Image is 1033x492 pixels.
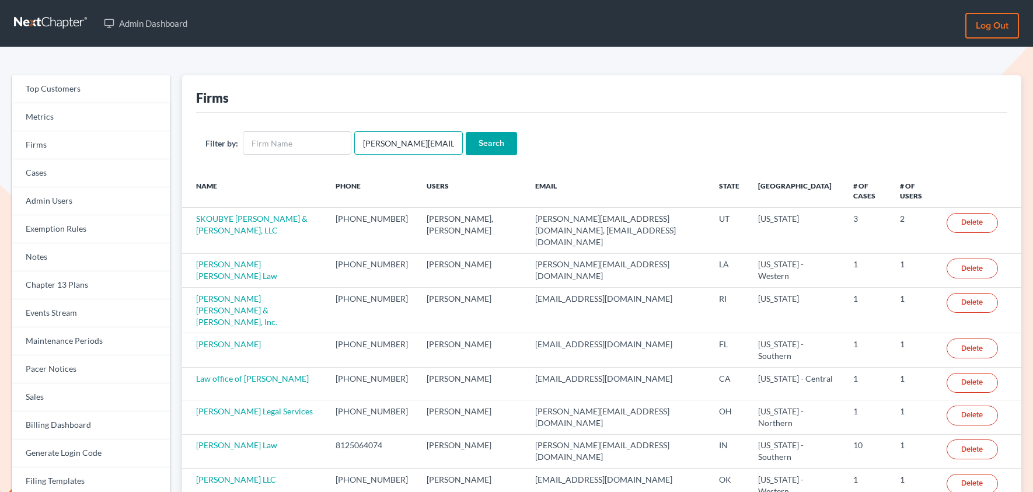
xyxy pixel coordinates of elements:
a: Law office of [PERSON_NAME] [196,374,309,383]
label: Filter by: [205,137,238,149]
td: 8125064074 [326,434,417,468]
a: [PERSON_NAME] [PERSON_NAME] & [PERSON_NAME], Inc. [196,294,277,327]
td: [PERSON_NAME] [417,434,526,468]
td: [US_STATE] - Southern [749,333,844,367]
a: Sales [12,383,170,411]
td: 1 [844,288,891,333]
td: [PHONE_NUMBER] [326,400,417,434]
td: [PERSON_NAME] [417,367,526,400]
td: CA [710,367,749,400]
input: Firm Name [243,131,351,155]
th: Phone [326,174,417,208]
td: [US_STATE] - Southern [749,434,844,468]
a: [PERSON_NAME] Law [196,440,277,450]
a: Maintenance Periods [12,327,170,355]
td: [PERSON_NAME][EMAIL_ADDRESS][DOMAIN_NAME] [526,400,710,434]
a: Admin Users [12,187,170,215]
a: Metrics [12,103,170,131]
a: Delete [947,259,998,278]
a: Delete [947,406,998,425]
td: 10 [844,434,891,468]
td: LA [710,253,749,287]
td: 1 [844,333,891,367]
td: [EMAIL_ADDRESS][DOMAIN_NAME] [526,333,710,367]
td: 1 [891,400,937,434]
td: 1 [844,367,891,400]
td: [PERSON_NAME][EMAIL_ADDRESS][DOMAIN_NAME] [526,253,710,287]
td: 1 [844,400,891,434]
a: Log out [965,13,1019,39]
th: # of Users [891,174,937,208]
td: UT [710,208,749,253]
td: RI [710,288,749,333]
th: # of Cases [844,174,891,208]
td: [PERSON_NAME][EMAIL_ADDRESS][DOMAIN_NAME], [EMAIL_ADDRESS][DOMAIN_NAME] [526,208,710,253]
td: 1 [844,253,891,287]
a: Admin Dashboard [98,13,193,34]
td: [PERSON_NAME], [PERSON_NAME] [417,208,526,253]
a: Notes [12,243,170,271]
a: Delete [947,439,998,459]
a: Delete [947,213,998,233]
td: 3 [844,208,891,253]
input: Users [354,131,463,155]
div: Firms [196,89,229,106]
td: [PHONE_NUMBER] [326,333,417,367]
a: Pacer Notices [12,355,170,383]
td: [PHONE_NUMBER] [326,288,417,333]
a: Exemption Rules [12,215,170,243]
a: Chapter 13 Plans [12,271,170,299]
a: [PERSON_NAME] Legal Services [196,406,313,416]
td: [PHONE_NUMBER] [326,367,417,400]
td: 2 [891,208,937,253]
a: Delete [947,339,998,358]
a: Delete [947,293,998,313]
a: Generate Login Code [12,439,170,467]
td: 1 [891,333,937,367]
th: [GEOGRAPHIC_DATA] [749,174,844,208]
td: [PERSON_NAME] [417,288,526,333]
td: [PHONE_NUMBER] [326,208,417,253]
a: [PERSON_NAME] [PERSON_NAME] Law [196,259,277,281]
a: [PERSON_NAME] LLC [196,474,276,484]
td: 1 [891,367,937,400]
a: Events Stream [12,299,170,327]
td: [US_STATE] - Western [749,253,844,287]
a: SKOUBYE [PERSON_NAME] & [PERSON_NAME], LLC [196,214,308,235]
td: [PHONE_NUMBER] [326,253,417,287]
td: 1 [891,288,937,333]
td: IN [710,434,749,468]
td: [US_STATE] - Northern [749,400,844,434]
td: 1 [891,253,937,287]
td: [US_STATE] [749,288,844,333]
a: Top Customers [12,75,170,103]
td: [PERSON_NAME][EMAIL_ADDRESS][DOMAIN_NAME] [526,434,710,468]
td: [PERSON_NAME] [417,333,526,367]
a: Delete [947,373,998,393]
td: [US_STATE] [749,208,844,253]
th: Email [526,174,710,208]
td: FL [710,333,749,367]
td: [PERSON_NAME] [417,253,526,287]
td: 1 [891,434,937,468]
a: Billing Dashboard [12,411,170,439]
td: OH [710,400,749,434]
td: [US_STATE] - Central [749,367,844,400]
input: Search [466,132,517,155]
th: Users [417,174,526,208]
a: Cases [12,159,170,187]
a: Firms [12,131,170,159]
td: [PERSON_NAME] [417,400,526,434]
a: [PERSON_NAME] [196,339,261,349]
th: State [710,174,749,208]
td: [EMAIL_ADDRESS][DOMAIN_NAME] [526,288,710,333]
th: Name [182,174,326,208]
td: [EMAIL_ADDRESS][DOMAIN_NAME] [526,367,710,400]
